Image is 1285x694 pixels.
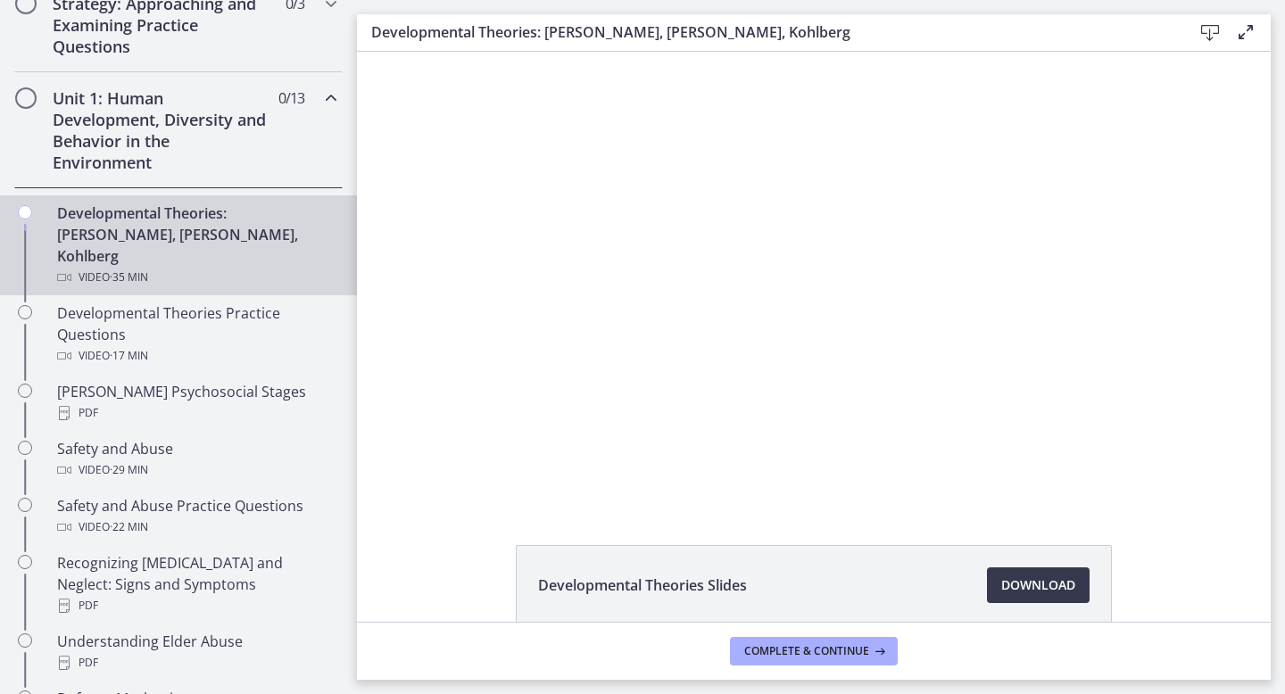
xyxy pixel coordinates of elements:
h2: Unit 1: Human Development, Diversity and Behavior in the Environment [53,87,270,173]
h3: Developmental Theories: [PERSON_NAME], [PERSON_NAME], Kohlberg [371,21,1164,43]
div: Safety and Abuse Practice Questions [57,495,336,538]
div: Recognizing [MEDICAL_DATA] and Neglect: Signs and Symptoms [57,552,336,616]
span: · 35 min [110,267,148,288]
div: PDF [57,402,336,424]
div: [PERSON_NAME] Psychosocial Stages [57,381,336,424]
span: Developmental Theories Slides [538,574,747,596]
div: Video [57,345,336,367]
div: PDF [57,595,336,616]
div: Video [57,267,336,288]
div: Video [57,459,336,481]
div: Developmental Theories: [PERSON_NAME], [PERSON_NAME], Kohlberg [57,202,336,288]
div: Understanding Elder Abuse [57,631,336,673]
a: Download [987,567,1090,603]
div: PDF [57,652,336,673]
div: Developmental Theories Practice Questions [57,302,336,367]
span: · 17 min [110,345,148,367]
button: Complete & continue [730,637,898,665]
span: 0 / 13 [278,87,304,109]
div: Safety and Abuse [57,438,336,481]
span: · 22 min [110,516,148,538]
span: Download [1001,574,1075,596]
span: Complete & continue [744,644,869,658]
div: Video [57,516,336,538]
span: · 29 min [110,459,148,481]
iframe: Video Lesson [357,52,1271,504]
